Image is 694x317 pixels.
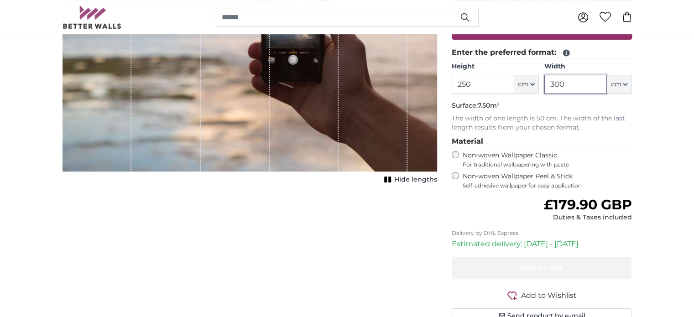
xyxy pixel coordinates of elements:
[452,239,632,249] p: Estimated delivery: [DATE] - [DATE]
[543,213,631,222] div: Duties & Taxes included
[452,101,632,110] p: Surface:
[543,196,631,213] span: £179.90 GBP
[394,175,437,184] span: Hide lengths
[452,257,632,279] button: Add to cart
[381,173,437,186] button: Hide lengths
[452,136,632,147] legend: Material
[544,62,631,71] label: Width
[463,161,632,168] span: For traditional wallpapering with paste
[607,75,631,94] button: cm
[520,263,563,272] span: Add to cart
[521,290,577,301] span: Add to Wishlist
[478,101,500,109] span: 7.50m²
[452,290,632,301] button: Add to Wishlist
[463,151,632,168] label: Non-woven Wallpaper Classic
[452,229,632,237] p: Delivery by DHL Express
[518,80,528,89] span: cm
[463,172,632,189] label: Non-woven Wallpaper Peel & Stick
[452,47,632,58] legend: Enter the preferred format:
[611,80,621,89] span: cm
[463,182,632,189] span: Self-adhesive wallpaper for easy application
[63,5,122,29] img: Betterwalls
[514,75,539,94] button: cm
[452,114,632,132] p: The width of one length is 50 cm. The width of the last length results from your chosen format.
[452,62,539,71] label: Height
